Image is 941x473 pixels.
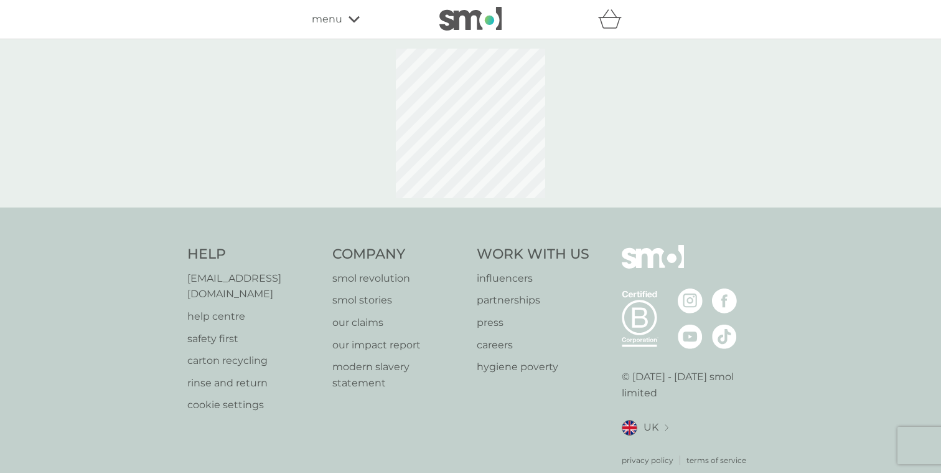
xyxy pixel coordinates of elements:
[332,292,465,308] a: smol stories
[622,369,754,401] p: © [DATE] - [DATE] smol limited
[332,359,465,391] a: modern slavery statement
[312,11,342,27] span: menu
[477,359,589,375] a: hygiene poverty
[187,245,320,264] h4: Help
[477,292,589,308] a: partnerships
[332,270,465,287] a: smol revolution
[712,289,737,313] img: visit the smol Facebook page
[477,270,589,287] a: influencers
[477,245,589,264] h4: Work With Us
[665,424,668,431] img: select a new location
[332,245,465,264] h4: Company
[187,397,320,413] a: cookie settings
[187,270,320,302] a: [EMAIL_ADDRESS][DOMAIN_NAME]
[439,7,502,31] img: smol
[187,308,320,325] a: help centre
[712,324,737,349] img: visit the smol Tiktok page
[598,7,629,32] div: basket
[477,315,589,331] a: press
[686,454,746,466] a: terms of service
[187,375,320,391] a: rinse and return
[678,289,703,313] img: visit the smol Instagram page
[332,315,465,331] a: our claims
[678,324,703,349] img: visit the smol Youtube page
[332,337,465,353] a: our impact report
[622,454,673,466] a: privacy policy
[644,419,658,436] span: UK
[477,337,589,353] a: careers
[187,331,320,347] a: safety first
[622,420,637,436] img: UK flag
[187,353,320,369] a: carton recycling
[622,245,684,287] img: smol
